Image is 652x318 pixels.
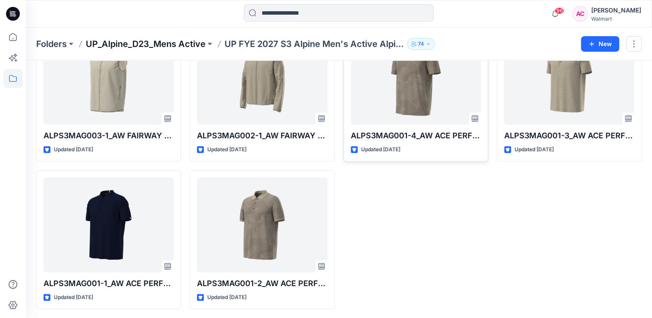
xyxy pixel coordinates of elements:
p: Updated [DATE] [54,293,93,302]
a: UP_Alpine_D23_Mens Active [86,38,206,50]
p: ALPS3MAG003-1_AW FAIRWAY GILET- OPTION 1 [44,130,174,142]
a: Folders [36,38,67,50]
a: ALPS3MAG002-1_AW FAIRWAY RAIN JACKET OPTION 1 [197,30,327,125]
p: ALPS3MAG002-1_AW FAIRWAY RAIN JACKET OPTION 1 [197,130,327,142]
p: Updated [DATE] [207,145,246,154]
p: ALPS3MAG001-2_AW ACE PERFORMANCE POLO - OPTION 2 [197,277,327,290]
div: Walmart [591,16,641,22]
p: Updated [DATE] [54,145,93,154]
p: ALPS3MAG001-1_AW ACE PERFORMANCE POLO - OPTION 1 [44,277,174,290]
button: 74 [407,38,435,50]
div: [PERSON_NAME] [591,5,641,16]
p: Updated [DATE] [361,145,400,154]
a: ALPS3MAG001-1_AW ACE PERFORMANCE POLO - OPTION 1 [44,178,174,272]
p: 74 [418,39,424,49]
a: ALPS3MAG001-2_AW ACE PERFORMANCE POLO - OPTION 2 [197,178,327,272]
a: ALPS3MAG001-4_AW ACE PERFORMANCE POLO - OPTION 4 [351,30,481,125]
p: Updated [DATE] [515,145,554,154]
p: ALPS3MAG001-3_AW ACE PERFORMANCE POLO - OPTION 3 [504,130,634,142]
p: UP FYE 2027 S3 Alpine Men's Active Alpine [225,38,404,50]
p: ALPS3MAG001-4_AW ACE PERFORMANCE POLO - OPTION 4 [351,130,481,142]
a: ALPS3MAG001-3_AW ACE PERFORMANCE POLO - OPTION 3 [504,30,634,125]
p: Updated [DATE] [207,293,246,302]
div: AC [572,6,588,22]
a: ALPS3MAG003-1_AW FAIRWAY GILET- OPTION 1 [44,30,174,125]
button: New [581,36,619,52]
span: 96 [555,7,564,14]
